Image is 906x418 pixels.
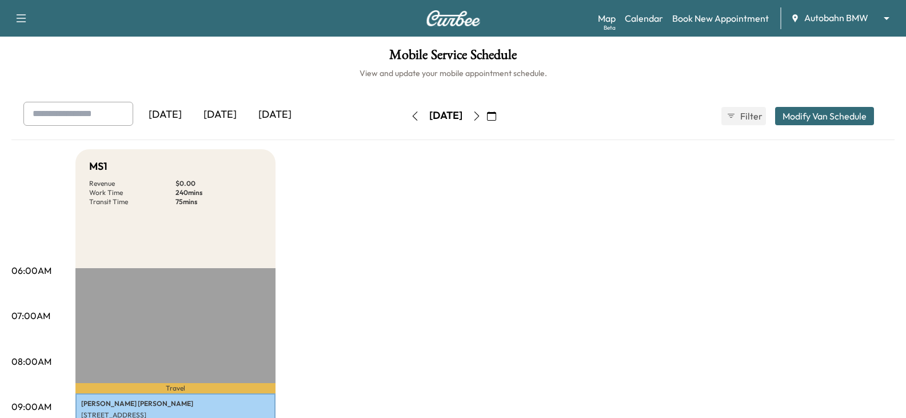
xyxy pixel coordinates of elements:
div: Beta [604,23,616,32]
p: Revenue [89,179,175,188]
p: Travel [75,383,276,393]
p: 08:00AM [11,355,51,368]
p: $ 0.00 [175,179,262,188]
div: [DATE] [193,102,248,128]
a: MapBeta [598,11,616,25]
div: [DATE] [138,102,193,128]
h1: Mobile Service Schedule [11,48,895,67]
h6: View and update your mobile appointment schedule. [11,67,895,79]
button: Filter [721,107,766,125]
p: Transit Time [89,197,175,206]
a: Calendar [625,11,663,25]
p: 09:00AM [11,400,51,413]
a: Book New Appointment [672,11,769,25]
div: [DATE] [429,109,462,123]
p: 07:00AM [11,309,50,323]
span: Filter [740,109,761,123]
img: Curbee Logo [426,10,481,26]
p: [PERSON_NAME] [PERSON_NAME] [81,399,270,408]
p: Work Time [89,188,175,197]
p: 75 mins [175,197,262,206]
p: 06:00AM [11,264,51,277]
h5: MS1 [89,158,107,174]
p: 240 mins [175,188,262,197]
span: Autobahn BMW [804,11,868,25]
div: [DATE] [248,102,302,128]
button: Modify Van Schedule [775,107,874,125]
